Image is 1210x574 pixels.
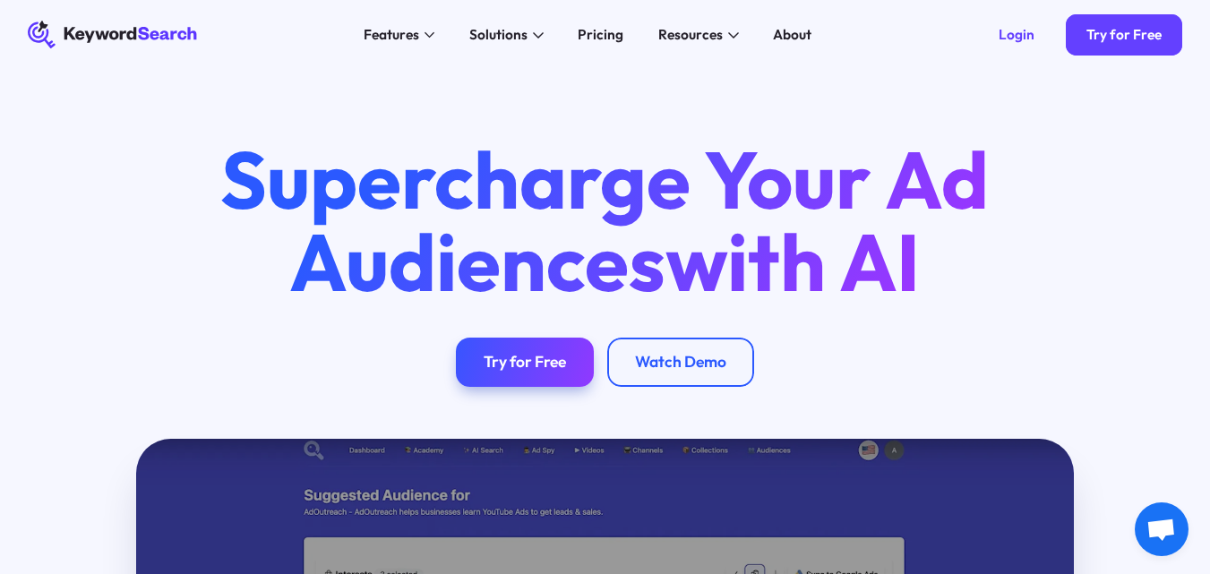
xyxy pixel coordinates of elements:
div: Solutions [469,24,528,45]
div: Try for Free [484,353,566,373]
div: Chat abierto [1135,502,1189,556]
h1: Supercharge Your Ad Audiences [188,139,1021,304]
div: Login [999,26,1034,43]
span: with AI [665,211,920,312]
div: About [773,24,811,45]
a: Login [977,14,1055,56]
a: Pricing [568,21,634,48]
a: Try for Free [456,338,594,386]
a: Try for Free [1066,14,1183,56]
div: Watch Demo [635,353,726,373]
div: Pricing [578,24,623,45]
div: Try for Free [1086,26,1162,43]
div: Features [364,24,419,45]
div: Resources [658,24,723,45]
a: About [763,21,822,48]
